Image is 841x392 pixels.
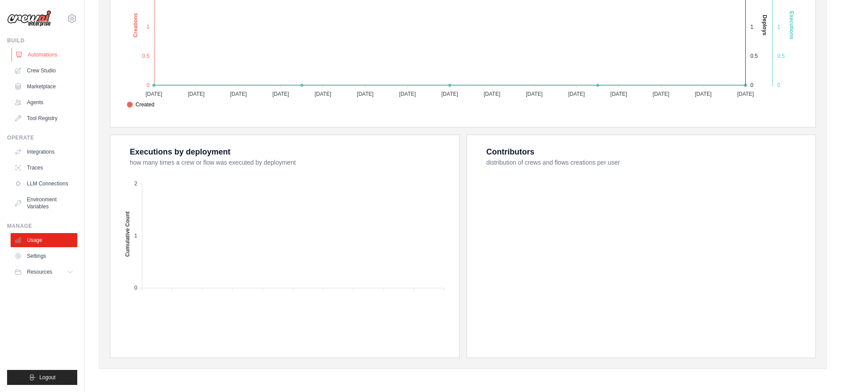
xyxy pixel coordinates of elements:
[134,181,137,187] tspan: 2
[486,146,535,158] div: Contributors
[7,37,77,44] div: Build
[147,24,150,30] tspan: 1
[130,146,230,158] div: Executions by deployment
[762,15,768,36] text: Deploys
[7,10,51,27] img: Logo
[315,91,332,97] tspan: [DATE]
[611,91,627,97] tspan: [DATE]
[777,82,781,88] tspan: 0
[737,91,754,97] tspan: [DATE]
[230,91,247,97] tspan: [DATE]
[127,101,155,109] span: Created
[526,91,543,97] tspan: [DATE]
[11,64,77,78] a: Crew Studio
[39,374,56,381] span: Logout
[27,268,52,275] span: Resources
[788,11,795,39] text: Executions
[11,249,77,263] a: Settings
[130,158,449,167] dt: how many times a crew or flow was executed by deployment
[146,91,162,97] tspan: [DATE]
[483,91,500,97] tspan: [DATE]
[134,285,137,291] tspan: 0
[750,24,754,30] tspan: 1
[486,158,805,167] dt: distribution of crews and flows creations per user
[142,53,150,59] tspan: 0.5
[147,82,150,88] tspan: 0
[132,13,139,38] text: Creations
[272,91,289,97] tspan: [DATE]
[124,211,131,257] text: Cumulative Count
[750,82,754,88] tspan: 0
[652,91,669,97] tspan: [DATE]
[134,233,137,239] tspan: 1
[11,161,77,175] a: Traces
[399,91,416,97] tspan: [DATE]
[695,91,712,97] tspan: [DATE]
[11,265,77,279] button: Resources
[11,48,78,62] a: Automations
[11,145,77,159] a: Integrations
[357,91,373,97] tspan: [DATE]
[777,53,785,59] tspan: 0.5
[7,222,77,230] div: Manage
[11,233,77,247] a: Usage
[188,91,204,97] tspan: [DATE]
[7,134,77,141] div: Operate
[7,370,77,385] button: Logout
[11,79,77,94] a: Marketplace
[441,91,458,97] tspan: [DATE]
[11,177,77,191] a: LLM Connections
[11,95,77,109] a: Agents
[11,111,77,125] a: Tool Registry
[750,53,758,59] tspan: 0.5
[777,24,781,30] tspan: 1
[568,91,585,97] tspan: [DATE]
[11,192,77,214] a: Environment Variables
